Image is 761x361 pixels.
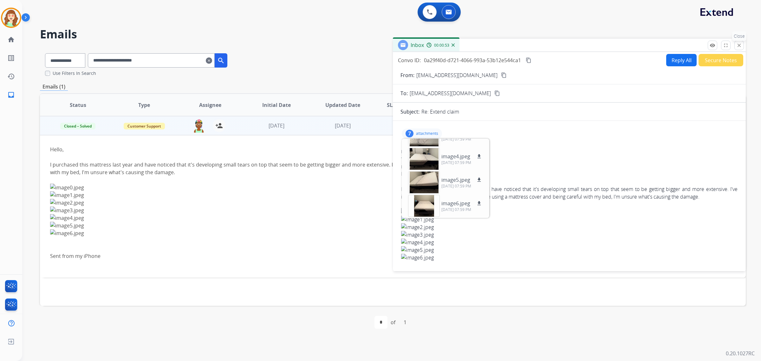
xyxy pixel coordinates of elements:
img: image6.jpeg [401,254,738,261]
span: Inbox [411,42,424,49]
span: [DATE] [269,122,284,129]
span: [EMAIL_ADDRESS][DOMAIN_NAME] [410,89,491,97]
div: Sent from my iPhone [50,252,603,260]
p: [DATE] 07:59 PM [441,137,483,142]
mat-icon: download [476,200,482,206]
p: [DATE] 07:59 PM [441,207,483,212]
img: agent-avatar [192,119,205,133]
div: of [391,318,395,326]
span: 00:00:53 [434,43,449,48]
p: Emails (1) [40,83,68,91]
mat-icon: history [7,73,15,80]
mat-icon: download [476,154,482,159]
p: From: [400,71,414,79]
span: SLA [387,101,396,109]
img: image3.jpeg [50,207,603,214]
p: Subject: [400,108,420,115]
mat-icon: search [217,57,225,64]
img: avatar [2,9,20,27]
mat-icon: download [476,177,482,183]
mat-icon: list_alt [7,54,15,62]
img: image0.jpeg [401,208,738,216]
div: To: [401,156,738,162]
span: 0a29f40d-d721-4066-993a-53b12e544ca1 [424,57,521,64]
p: Close [732,31,746,41]
label: Use Filters In Search [53,70,96,76]
img: image3.jpeg [401,231,738,239]
div: Hello, [401,170,738,178]
img: image5.jpeg [401,246,738,254]
span: Closed – Solved [60,123,95,129]
span: Initial Date [262,101,291,109]
img: image4.jpeg [50,214,603,222]
p: [DATE] 07:59 PM [441,184,483,189]
span: Status [70,101,86,109]
div: 1 [399,316,412,329]
div: Date: [401,164,738,170]
img: image1.jpeg [401,216,738,223]
mat-icon: content_copy [501,72,507,78]
h2: Emails [40,28,746,41]
mat-icon: home [7,36,15,43]
span: Type [138,101,150,109]
div: From: [401,148,738,155]
mat-icon: content_copy [494,90,500,96]
div: I purchased this mattress last year and have noticed that it's developing small tears on top that... [50,161,603,176]
mat-icon: clear [206,57,212,64]
p: 0.20.1027RC [726,350,755,357]
span: Customer Support [124,123,165,129]
span: [DATE] [335,122,351,129]
div: I purchased this mattress last year and have noticed that it's developing small tears on top that... [401,185,738,200]
mat-icon: inbox [7,91,15,99]
span: Assignee [199,101,221,109]
img: image6.jpeg [50,229,603,237]
p: [DATE] 07:59 PM [441,160,483,165]
span: Updated Date [325,101,360,109]
button: Reply All [666,54,697,66]
button: Close [734,41,744,50]
button: Secure Notes [699,54,743,66]
p: image4.jpeg [441,153,470,160]
p: image5.jpeg [441,176,470,184]
mat-icon: content_copy [526,57,531,63]
img: image4.jpeg [401,239,738,246]
p: To: [400,89,408,97]
mat-icon: fullscreen [723,43,729,48]
p: Re: Extend claim [421,108,459,115]
p: attachments [416,131,438,136]
img: image0.jpeg [50,184,603,191]
p: Convo ID: [398,56,421,64]
img: image2.jpeg [50,199,603,207]
div: 7 [406,130,413,137]
mat-icon: remove_red_eye [710,43,715,48]
mat-icon: close [736,43,742,48]
img: image2.jpeg [401,223,738,231]
div: Hello, [50,146,603,153]
mat-icon: person_add [215,122,223,129]
p: image6.jpeg [441,200,470,207]
p: [EMAIL_ADDRESS][DOMAIN_NAME] [416,71,498,79]
img: image1.jpeg [50,191,603,199]
img: image5.jpeg [50,222,603,229]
